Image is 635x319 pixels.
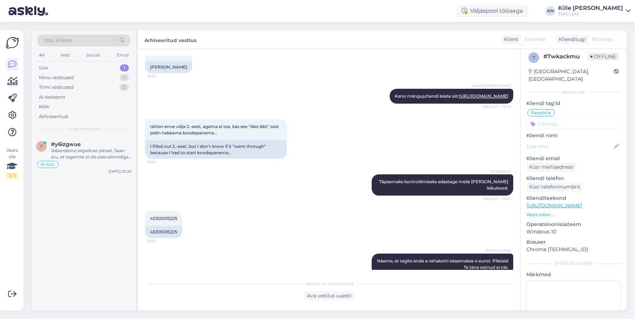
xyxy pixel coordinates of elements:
[558,11,623,17] div: Eesti Loto
[377,258,509,270] span: Näeme, et tegite enda e-rahakotti sissemakse 4 eurot. Pileteid Te täna ostnud ei ole.
[526,100,621,107] p: Kliendi tag'id
[51,147,132,160] div: Vabandame segaduse pärast. Saan aru, et tegemist ei ole päevalimiidiga, [PERSON_NAME] telefonil m...
[305,280,354,287] span: Vestlus on arhiveeritud
[145,61,192,73] div: [PERSON_NAME]
[304,291,354,301] div: Ava vestlus uuesti
[526,271,621,278] p: Märkmed
[39,64,48,71] div: Uus
[558,5,623,11] div: Kille [PERSON_NAME]
[120,74,129,81] div: 1
[485,248,511,253] span: Pillemari Paal
[526,155,621,162] p: Kliendi email
[39,84,74,91] div: Tiimi vestlused
[40,144,43,149] span: y
[147,238,174,244] span: 19:55
[526,89,621,95] div: Kliendi info
[472,83,511,88] span: Kille [PERSON_NAME]
[85,51,102,60] div: Socials
[526,195,621,202] p: Klienditeekond
[526,175,621,182] p: Kliendi telefon
[6,173,18,179] div: 2 / 3
[526,118,621,129] input: Lisa tag
[531,111,547,115] span: Reeglid
[526,221,621,228] p: Operatsioonisüsteem
[543,52,588,61] div: # 7wkackmu
[526,228,621,236] p: Windows 10
[109,169,132,174] div: [DATE] 20:20
[459,93,508,99] a: [URL][DOMAIN_NAME]
[38,51,46,60] div: All
[483,104,511,109] span: Nähtud ✓ 19:44
[527,143,613,150] input: Lisa nimi
[556,36,586,43] div: Klienditugi
[115,51,130,60] div: Email
[456,5,528,17] div: Väljaspool tööaega
[44,37,72,44] span: Otsi kliente
[501,36,519,43] div: Klient
[526,202,582,209] a: [URL][DOMAIN_NAME]
[41,162,55,167] span: M-loto
[545,6,555,16] div: KN
[150,124,280,135] span: täitsin enne välja 2.-eest, agama ei tea, kas see "läks läbi", sest pidin hakkama koodepanema...
[147,159,174,164] span: 19:54
[588,53,619,60] span: Offline
[39,74,74,81] div: Minu vestlused
[528,68,614,83] div: [GEOGRAPHIC_DATA], [GEOGRAPHIC_DATA]
[39,103,49,110] div: Kõik
[526,260,621,267] div: [PERSON_NAME]
[6,36,19,50] img: Askly Logo
[120,64,129,71] div: 1
[395,93,508,99] span: Keno mängujuhendi leiate siit:
[526,162,577,172] div: Küsi meiliaadressi
[533,55,535,60] span: 7
[144,35,196,44] label: Arhiveeritud vestlus
[68,126,101,132] span: Uued vestlused
[59,51,71,60] div: Web
[51,141,81,147] span: #y6izgwue
[558,5,631,17] a: Kille [PERSON_NAME]Eesti Loto
[526,132,621,139] p: Kliendi nimi
[150,216,177,221] span: 45305015225
[145,140,287,159] div: I filled out 2.-eest, but I don't know if it "went through" because I had to start koodepanema...
[526,211,621,218] p: Vaata edasi ...
[526,246,621,253] p: Chrome [TECHNICAL_ID]
[526,238,621,246] p: Brauser
[39,113,68,120] div: Arhiveeritud
[145,226,182,238] div: 45305015225
[147,74,174,79] span: 19:25
[484,196,511,201] span: Nähtud ✓ 19:54
[379,179,509,191] span: Täpsemaks kontrollimiseks edastage meile [PERSON_NAME] isikukood.
[119,84,129,91] div: 2
[6,147,18,179] div: Vaata siia
[485,169,511,174] span: AI Assistent
[525,36,546,43] span: Estonian
[39,94,65,101] div: AI Assistent
[526,182,583,192] div: Küsi telefoninumbrit
[592,36,613,43] span: Estonian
